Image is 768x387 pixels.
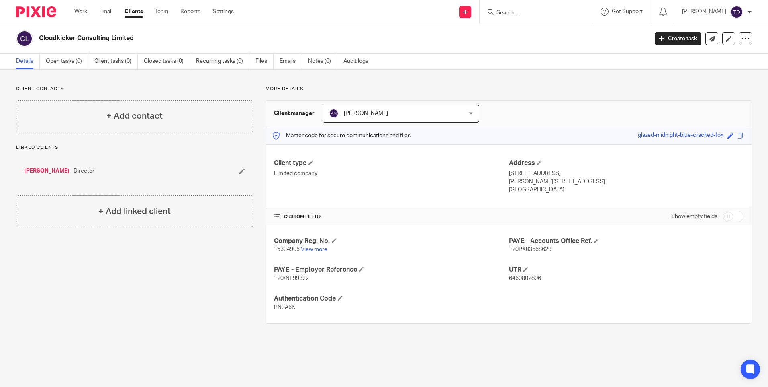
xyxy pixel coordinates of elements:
a: Audit logs [343,54,374,69]
a: Email [99,8,112,16]
h4: PAYE - Employer Reference [274,266,509,274]
span: 120/NE99322 [274,276,309,281]
h4: + Add contact [106,110,163,122]
a: Notes (0) [308,54,337,69]
img: svg%3E [329,109,339,118]
a: Create task [655,32,701,45]
span: Get Support [612,9,643,14]
input: Search [496,10,568,17]
h4: Client type [274,159,509,167]
a: View more [301,247,327,252]
a: Files [255,54,274,69]
p: Limited company [274,169,509,177]
h4: Address [509,159,743,167]
p: [STREET_ADDRESS] [509,169,743,177]
div: glazed-midnight-blue-cracked-fox [638,131,723,140]
a: Reports [180,8,200,16]
h4: Company Reg. No. [274,237,509,245]
a: Client tasks (0) [94,54,138,69]
img: svg%3E [16,30,33,47]
p: Master code for secure communications and files [272,132,411,140]
p: [PERSON_NAME][STREET_ADDRESS] [509,178,743,186]
span: PN3A6K [274,305,295,310]
a: Open tasks (0) [46,54,88,69]
p: Linked clients [16,144,253,151]
p: [GEOGRAPHIC_DATA] [509,186,743,194]
h4: UTR [509,266,743,274]
h4: + Add linked client [98,205,171,218]
p: More details [266,86,752,92]
img: Pixie [16,6,56,17]
h2: Cloudkicker Consulting Limited [39,34,522,43]
a: Clients [125,8,143,16]
a: Closed tasks (0) [144,54,190,69]
p: Client contacts [16,86,253,92]
h4: PAYE - Accounts Office Ref. [509,237,743,245]
a: Settings [212,8,234,16]
span: Director [74,167,94,175]
h4: CUSTOM FIELDS [274,214,509,220]
p: [PERSON_NAME] [682,8,726,16]
a: Emails [280,54,302,69]
a: Recurring tasks (0) [196,54,249,69]
a: Work [74,8,87,16]
label: Show empty fields [671,212,717,220]
a: [PERSON_NAME] [24,167,69,175]
a: Team [155,8,168,16]
span: 120PX03558629 [509,247,551,252]
span: 6460802806 [509,276,541,281]
a: Details [16,54,40,69]
h4: Authentication Code [274,294,509,303]
h3: Client manager [274,109,315,117]
span: [PERSON_NAME] [344,111,388,116]
img: svg%3E [730,6,743,19]
span: 16394905 [274,247,300,252]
